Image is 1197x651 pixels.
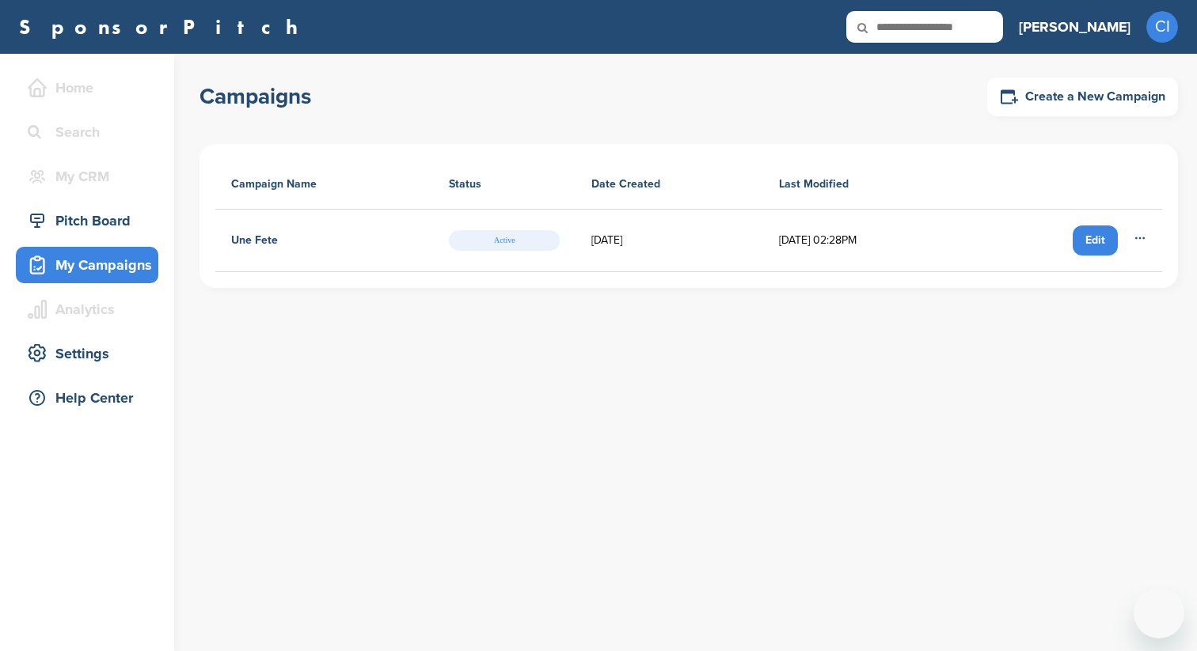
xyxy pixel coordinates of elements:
[16,158,158,195] a: My CRM
[24,251,158,279] div: My Campaigns
[24,339,158,368] div: Settings
[1146,11,1178,43] span: CI
[433,160,576,210] th: Status
[24,206,158,235] div: Pitch Board
[576,160,762,210] th: Date Created
[24,384,158,412] div: Help Center
[763,160,967,210] th: Last Modified
[19,17,308,37] a: SponsorPitch
[16,247,158,283] a: My Campaigns
[199,82,311,111] h1: Campaigns
[16,70,158,106] a: Home
[1019,9,1130,44] a: [PERSON_NAME]
[16,335,158,372] a: Settings
[16,380,158,416] a: Help Center
[1019,16,1130,38] h3: [PERSON_NAME]
[1134,588,1184,638] iframe: Button to launch messaging window
[987,78,1178,116] a: Create a New Campaign
[231,232,278,249] h4: Une Fete
[24,295,158,324] div: Analytics
[24,74,158,102] div: Home
[16,114,158,150] a: Search
[16,202,158,239] a: Pitch Board
[24,118,158,146] div: Search
[449,230,560,251] span: Active
[215,160,433,210] th: Campaign Name
[763,210,967,272] td: [DATE] 02:28PM
[1073,225,1118,255] a: Edit
[16,291,158,327] a: Analytics
[24,162,158,191] div: My CRM
[576,210,762,272] td: [DATE]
